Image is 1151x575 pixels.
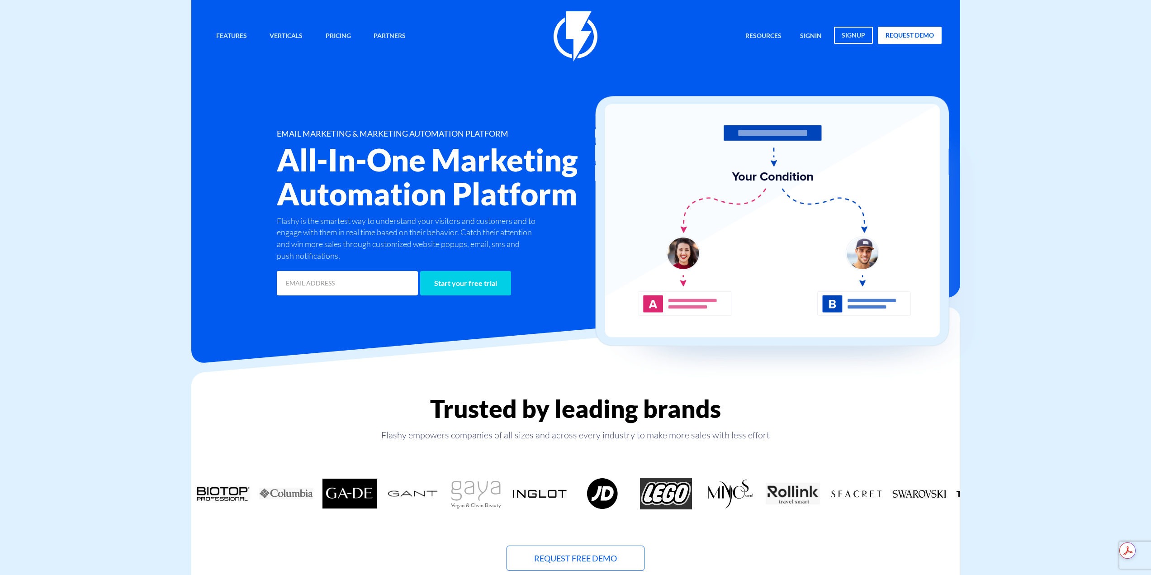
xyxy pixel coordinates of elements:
[761,478,824,509] div: 11 / 18
[878,27,942,44] a: request demo
[319,27,358,46] a: Pricing
[951,478,1014,509] div: 14 / 18
[277,143,630,211] h2: All-In-One Marketing Automation Platform
[318,478,381,509] div: 4 / 18
[508,478,571,509] div: 7 / 18
[255,478,318,509] div: 3 / 18
[277,129,630,138] h1: EMAIL MARKETING & MARKETING AUTOMATION PLATFORM
[739,27,788,46] a: Resources
[277,271,418,295] input: EMAIL ADDRESS
[824,478,888,509] div: 12 / 18
[191,395,960,423] h2: Trusted by leading brands
[263,27,309,46] a: Verticals
[888,478,951,509] div: 13 / 18
[277,215,538,262] p: Flashy is the smartest way to understand your visitors and customers and to engage with them in r...
[698,478,761,509] div: 10 / 18
[834,27,873,44] a: signup
[381,478,445,509] div: 5 / 18
[793,27,829,46] a: signin
[635,478,698,509] div: 9 / 18
[571,478,635,509] div: 8 / 18
[209,27,254,46] a: Features
[367,27,412,46] a: Partners
[420,271,511,295] input: Start your free trial
[507,546,644,571] a: Request Free Demo
[191,429,960,442] p: Flashy empowers companies of all sizes and across every industry to make more sales with less effort
[191,478,255,509] div: 2 / 18
[445,478,508,509] div: 6 / 18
